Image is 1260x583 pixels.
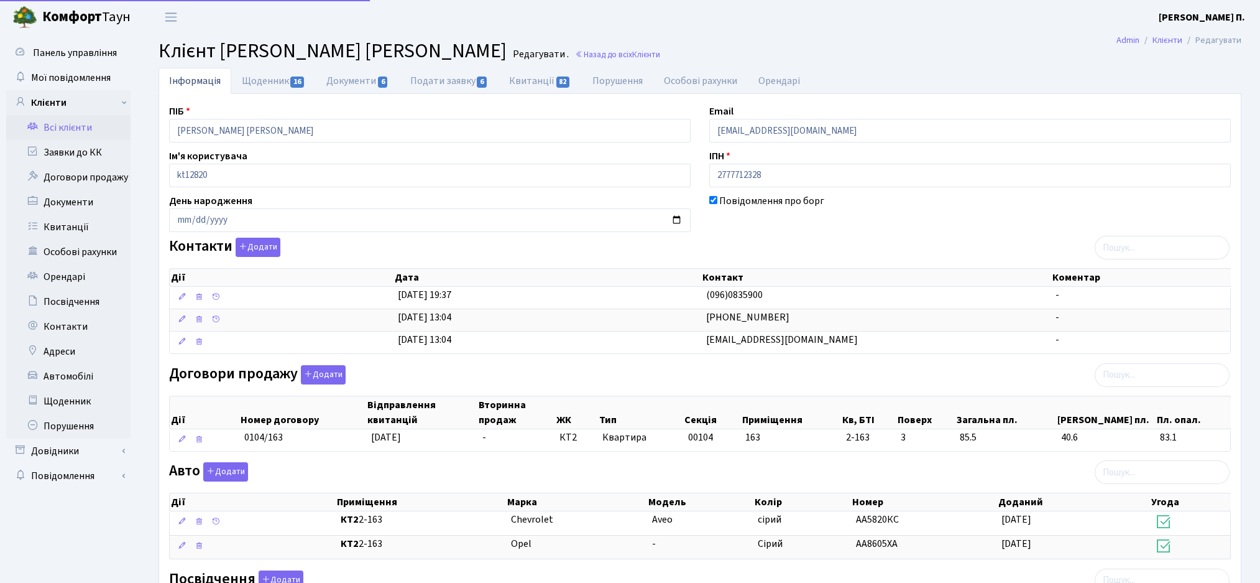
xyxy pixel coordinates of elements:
th: Загальна пл. [955,396,1057,429]
th: Вторинна продаж [477,396,555,429]
label: Авто [169,462,248,482]
span: - [1055,288,1059,302]
b: [PERSON_NAME] П. [1159,11,1245,24]
span: - [1055,310,1059,324]
th: Марка [506,493,647,511]
label: Контакти [169,238,280,257]
label: Договори продажу [169,365,346,385]
th: Приміщення [336,493,506,511]
a: Довідники [6,439,131,464]
span: сірий [758,513,781,526]
a: Додати [298,363,346,385]
span: [DATE] [371,431,401,444]
b: КТ2 [341,513,359,526]
span: - [482,431,486,444]
button: Авто [203,462,248,482]
span: [DATE] [1001,537,1031,551]
span: 3 [901,431,950,445]
span: 2-163 [846,431,891,445]
span: [DATE] [1001,513,1031,526]
a: Особові рахунки [653,68,748,94]
a: Додати [232,236,280,258]
th: Доданий [997,493,1151,511]
span: (096)0835900 [706,288,763,302]
button: Договори продажу [301,365,346,385]
th: Коментар [1051,269,1231,286]
span: 2-163 [341,513,501,527]
b: Комфорт [42,7,102,27]
span: AA8605XA [856,537,898,551]
a: Адреси [6,339,131,364]
input: Пошук... [1095,460,1230,484]
span: Сірий [758,537,783,551]
label: День народження [169,194,252,208]
img: logo.png [12,5,37,30]
th: Контакт [701,269,1051,286]
th: Тип [598,396,684,429]
th: Відправлення квитанцій [366,396,477,429]
a: Додати [200,460,248,482]
span: АА5820КС [856,513,899,526]
th: Пл. опал. [1156,396,1231,429]
a: Клієнти [1152,34,1182,47]
span: Таун [42,7,131,28]
a: Договори продажу [6,165,131,190]
span: Клієнт [PERSON_NAME] [PERSON_NAME] [159,37,507,65]
span: 16 [290,77,304,88]
input: Пошук... [1095,236,1230,259]
a: Особові рахунки [6,240,131,264]
label: ПІБ [169,104,190,119]
th: Дії [170,269,393,286]
span: Панель управління [33,46,117,60]
a: Повідомлення [6,464,131,488]
span: КТ2 [559,431,592,445]
th: Дії [170,396,239,429]
span: 83.1 [1160,431,1225,445]
span: Мої повідомлення [31,71,111,85]
th: Модель [647,493,753,511]
a: Заявки до КК [6,140,131,165]
span: Клієнти [632,49,660,60]
a: Щоденник [231,68,316,94]
a: Назад до всіхКлієнти [575,49,660,60]
a: Клієнти [6,90,131,115]
span: 0104/163 [244,431,283,444]
a: Admin [1116,34,1139,47]
span: Opel [511,537,531,551]
span: 6 [477,77,487,88]
span: Aveo [652,513,673,526]
nav: breadcrumb [1098,27,1260,54]
th: Дата [393,269,701,286]
button: Переключити навігацію [155,7,186,27]
th: [PERSON_NAME] пл. [1056,396,1156,429]
span: 163 [745,431,760,444]
a: Щоденник [6,389,131,414]
span: - [652,537,656,551]
span: [DATE] 13:04 [398,333,451,347]
label: Email [709,104,733,119]
a: Орендарі [748,68,811,94]
th: Дії [170,493,336,511]
label: ІПН [709,149,730,164]
a: Документи [316,68,399,94]
th: Секція [683,396,740,429]
a: Порушення [6,414,131,439]
a: [PERSON_NAME] П. [1159,10,1245,25]
span: [EMAIL_ADDRESS][DOMAIN_NAME] [706,333,858,347]
li: Редагувати [1182,34,1241,47]
input: Пошук... [1095,363,1230,387]
span: [DATE] 13:04 [398,310,451,324]
span: - [1055,333,1059,347]
button: Контакти [236,238,280,257]
span: 85.5 [960,431,1051,445]
a: Орендарі [6,264,131,289]
b: КТ2 [341,537,359,551]
span: 40.6 [1061,431,1151,445]
a: Квитанції [499,68,581,94]
a: Подати заявку [400,68,499,94]
th: Колір [753,493,852,511]
a: Всі клієнти [6,115,131,140]
a: Посвідчення [6,289,131,314]
th: Угода [1150,493,1230,511]
th: Кв, БТІ [841,396,896,429]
